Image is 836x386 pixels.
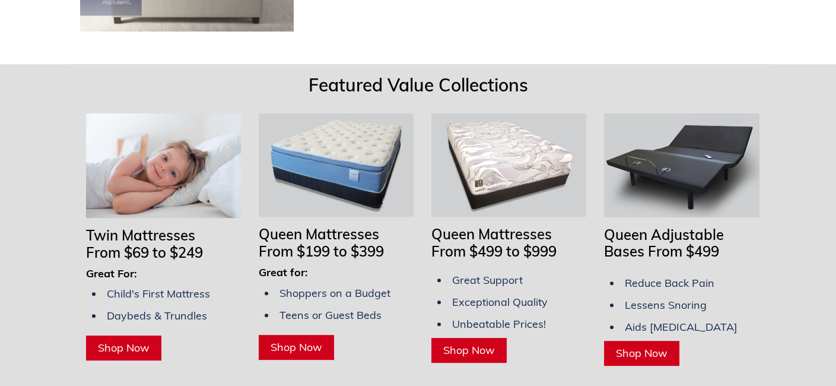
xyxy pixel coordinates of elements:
span: Twin Mattresses [86,226,195,244]
span: Queen Mattresses [259,225,379,243]
span: Shop Now [271,340,322,354]
img: Adjustable Bases Starting at $379 [604,113,759,217]
span: From $199 to $399 [259,242,384,260]
span: Queen Adjustable Bases From $499 [604,226,724,261]
span: Daybeds & Trundles [107,309,207,322]
span: Unbeatable Prices! [452,317,546,331]
span: Featured Value Collections [309,74,528,96]
span: Exceptional Quality [452,295,548,309]
span: From $69 to $249 [86,243,203,261]
span: Teens or Guest Beds [279,308,382,322]
span: Great For: [86,267,137,280]
img: Queen Mattresses From $449 to $949 [431,113,586,217]
span: Child's First Mattress [107,287,210,300]
span: Shop Now [98,341,150,355]
a: Shop Now [431,338,507,363]
a: Shop Now [259,335,334,360]
span: Great Support [452,273,523,287]
img: Queen Mattresses From $199 to $349 [259,113,414,217]
span: Shoppers on a Budget [279,286,390,300]
a: Shop Now [604,341,679,366]
span: Lessens Snoring [625,298,707,312]
span: From $499 to $999 [431,242,557,260]
span: Shop Now [443,343,495,357]
span: Aids [MEDICAL_DATA] [625,320,738,334]
a: Shop Now [86,336,161,360]
img: Twin Mattresses From $69 to $169 [86,113,241,218]
span: Reduce Back Pain [625,276,714,290]
span: Great for: [259,265,308,279]
span: Shop Now [616,346,667,360]
span: Queen Mattresses [431,225,552,243]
